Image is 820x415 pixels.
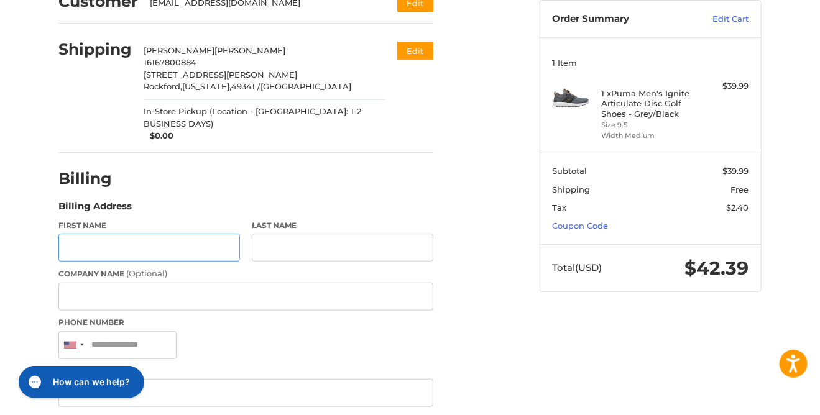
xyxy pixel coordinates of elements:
label: Address [58,365,433,376]
div: $39.99 [700,80,749,93]
label: Company Name [58,268,433,280]
small: (Optional) [126,268,167,278]
a: Coupon Code [553,221,609,230]
span: $39.99 [723,166,749,176]
span: $0.00 [144,130,174,142]
li: Width Medium [602,130,697,141]
span: Total (USD) [553,262,602,273]
span: Free [731,185,749,194]
span: Tax [553,203,567,212]
span: [STREET_ADDRESS][PERSON_NAME] [144,70,298,80]
h3: Order Summary [553,13,686,25]
span: [GEOGRAPHIC_DATA] [261,81,352,91]
legend: Billing Address [58,199,132,219]
li: Size 9.5 [602,120,697,130]
h3: 1 Item [553,58,749,68]
button: Edit [397,42,433,60]
span: 16167800884 [144,57,197,67]
span: 49341 / [232,81,261,91]
h2: Billing [58,169,131,188]
a: Edit Cart [686,13,749,25]
span: Subtotal [553,166,587,176]
label: First Name [58,220,240,231]
span: $2.40 [727,203,749,212]
span: Shipping [553,185,591,194]
span: Rockford, [144,81,183,91]
span: [PERSON_NAME] [144,45,215,55]
div: United States: +1 [59,332,88,358]
span: $42.39 [685,257,749,280]
span: [US_STATE], [183,81,232,91]
h2: Shipping [58,40,132,59]
h4: 1 x Puma Men's Ignite Articulate Disc Golf Shoes - Grey/Black [602,88,697,119]
label: Phone Number [58,317,433,328]
iframe: Gorgias live chat messenger [12,362,148,403]
span: In-Store Pickup (Location - [GEOGRAPHIC_DATA]: 1-2 BUSINESS DAYS) [144,106,385,130]
span: [PERSON_NAME] [215,45,286,55]
label: Last Name [252,220,433,231]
